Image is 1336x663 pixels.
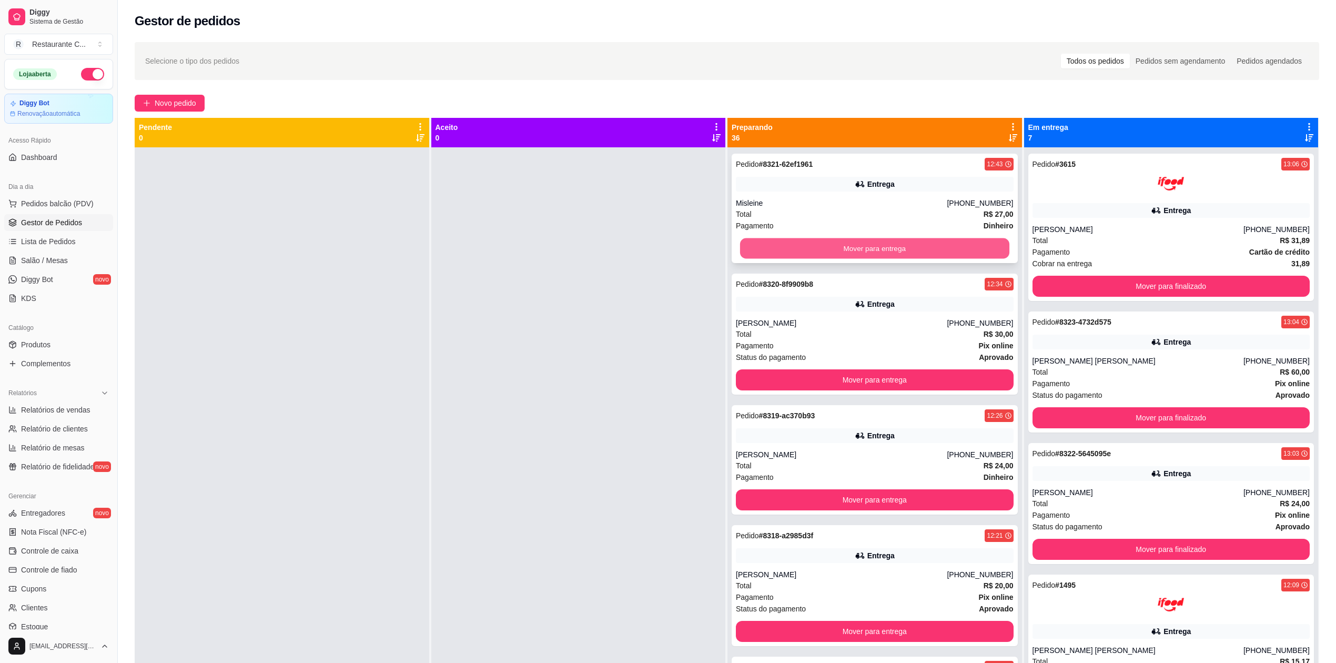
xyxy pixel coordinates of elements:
[4,420,113,437] a: Relatório de clientes
[987,411,1003,420] div: 12:26
[1033,521,1102,533] span: Status do pagamento
[984,210,1014,218] strong: R$ 27,00
[4,580,113,597] a: Cupons
[1033,378,1070,389] span: Pagamento
[4,561,113,578] a: Controle de fiado
[8,389,37,397] span: Relatórios
[32,39,86,49] div: Restaurante C ...
[1275,379,1310,388] strong: Pix online
[4,618,113,635] a: Estoque
[1158,170,1184,197] img: ifood
[736,449,947,460] div: [PERSON_NAME]
[1033,246,1070,258] span: Pagamento
[987,531,1003,540] div: 12:21
[1033,449,1056,458] span: Pedido
[1276,523,1310,531] strong: aprovado
[1280,236,1310,245] strong: R$ 31,89
[984,461,1014,470] strong: R$ 24,00
[736,489,1014,510] button: Mover para entrega
[736,531,759,540] span: Pedido
[135,13,240,29] h2: Gestor de pedidos
[736,208,752,220] span: Total
[4,132,113,149] div: Acesso Rápido
[1280,368,1310,376] strong: R$ 60,00
[978,593,1013,601] strong: Pix online
[436,122,458,133] p: Aceito
[1130,54,1231,68] div: Pedidos sem agendamento
[759,411,815,420] strong: # 8319-ac370b93
[1243,224,1310,235] div: [PHONE_NUMBER]
[736,340,774,351] span: Pagamento
[867,179,895,189] div: Entrega
[736,460,752,471] span: Total
[29,17,109,26] span: Sistema de Gestão
[736,280,759,288] span: Pedido
[21,236,76,247] span: Lista de Pedidos
[759,280,814,288] strong: # 8320-8f9909b8
[21,546,78,556] span: Controle de caixa
[4,271,113,288] a: Diggy Botnovo
[736,471,774,483] span: Pagamento
[4,149,113,166] a: Dashboard
[135,95,205,112] button: Novo pedido
[4,233,113,250] a: Lista de Pedidos
[1033,487,1243,498] div: [PERSON_NAME]
[732,122,773,133] p: Preparando
[732,133,773,143] p: 36
[1055,449,1111,458] strong: # 8322-5645095e
[1243,645,1310,656] div: [PHONE_NUMBER]
[984,222,1014,230] strong: Dinheiro
[21,339,50,350] span: Produtos
[736,160,759,168] span: Pedido
[1283,581,1299,589] div: 12:09
[4,355,113,372] a: Complementos
[1033,498,1048,509] span: Total
[1231,54,1308,68] div: Pedidos agendados
[736,411,759,420] span: Pedido
[1033,235,1048,246] span: Total
[21,152,57,163] span: Dashboard
[1033,318,1056,326] span: Pedido
[1249,248,1310,256] strong: Cartão de crédito
[21,621,48,632] span: Estoque
[4,524,113,540] a: Nota Fiscal (NFC-e)
[1163,468,1191,479] div: Entrega
[4,319,113,336] div: Catálogo
[21,405,90,415] span: Relatórios de vendas
[17,109,80,118] article: Renovação automática
[1033,356,1243,366] div: [PERSON_NAME] [PERSON_NAME]
[1158,591,1184,618] img: ifood
[29,642,96,650] span: [EMAIL_ADDRESS][DOMAIN_NAME]
[4,178,113,195] div: Dia a dia
[145,55,239,67] span: Selecione o tipo dos pedidos
[736,569,947,580] div: [PERSON_NAME]
[4,439,113,456] a: Relatório de mesas
[1291,259,1310,268] strong: 31,89
[736,318,947,328] div: [PERSON_NAME]
[1028,122,1068,133] p: Em entrega
[1033,276,1310,297] button: Mover para finalizado
[1243,487,1310,498] div: [PHONE_NUMBER]
[759,160,813,168] strong: # 8321-62ef1961
[139,122,172,133] p: Pendente
[21,358,70,369] span: Complementos
[1055,581,1076,589] strong: # 1495
[979,605,1013,613] strong: aprovado
[759,531,814,540] strong: # 8318-a2985d3f
[1061,54,1130,68] div: Todos os pedidos
[947,198,1013,208] div: [PHONE_NUMBER]
[4,488,113,505] div: Gerenciar
[867,430,895,441] div: Entrega
[4,458,113,475] a: Relatório de fidelidadenovo
[1033,366,1048,378] span: Total
[736,580,752,591] span: Total
[740,238,1009,259] button: Mover para entrega
[21,584,46,594] span: Cupons
[21,274,53,285] span: Diggy Bot
[867,299,895,309] div: Entrega
[4,401,113,418] a: Relatórios de vendas
[984,581,1014,590] strong: R$ 20,00
[1275,511,1310,519] strong: Pix online
[21,602,48,613] span: Clientes
[1033,509,1070,521] span: Pagamento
